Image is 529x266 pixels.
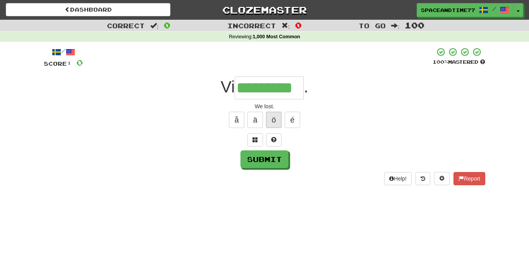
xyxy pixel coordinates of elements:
[44,47,83,57] div: /
[416,172,430,185] button: Round history (alt+y)
[6,3,170,16] a: Dashboard
[421,7,475,14] span: spaceandtime77
[433,59,485,66] div: Mastered
[44,102,485,110] div: We lost.
[304,78,308,96] span: .
[433,59,448,65] span: 100 %
[417,3,514,17] a: spaceandtime77 /
[266,112,282,128] button: ö
[76,58,83,67] span: 0
[227,22,276,29] span: Incorrect
[247,133,263,147] button: Switch sentence to multiple choice alt+p
[253,34,300,39] strong: 1,000 Most Common
[164,20,170,30] span: 0
[229,112,244,128] button: å
[359,22,386,29] span: To go
[44,60,72,67] span: Score:
[391,22,400,29] span: :
[453,172,485,185] button: Report
[492,6,496,12] span: /
[247,112,263,128] button: ä
[384,172,412,185] button: Help!
[240,150,289,168] button: Submit
[221,78,235,96] span: Vi
[107,22,145,29] span: Correct
[295,20,302,30] span: 0
[182,3,347,17] a: Clozemaster
[266,133,282,147] button: Single letter hint - you only get 1 per sentence and score half the points! alt+h
[285,112,300,128] button: é
[282,22,290,29] span: :
[405,20,424,30] span: 100
[150,22,159,29] span: :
